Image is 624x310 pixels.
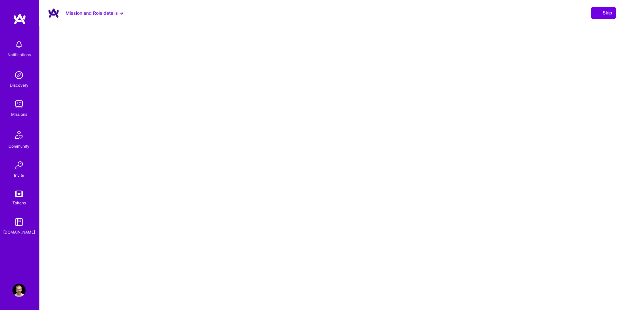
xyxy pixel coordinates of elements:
img: User Avatar [12,284,26,297]
div: Tokens [12,199,26,206]
a: User Avatar [11,284,27,297]
img: discovery [12,69,26,82]
i: icon SendLight [595,10,600,15]
img: tokens [15,191,23,197]
img: bell [12,38,26,51]
img: teamwork [12,98,26,111]
div: Community [9,143,29,150]
button: Mission and Role details → [66,10,123,16]
div: Invite [14,172,24,179]
div: Discovery [10,82,28,89]
img: Community [11,127,27,143]
div: Missions [11,111,27,118]
span: Skip [595,10,612,16]
button: Skip [591,7,616,19]
img: logo [13,13,26,25]
div: Notifications [8,51,31,58]
img: Company Logo [47,7,60,20]
img: guide book [12,216,26,229]
img: Invite [12,159,26,172]
div: [DOMAIN_NAME] [3,229,35,236]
